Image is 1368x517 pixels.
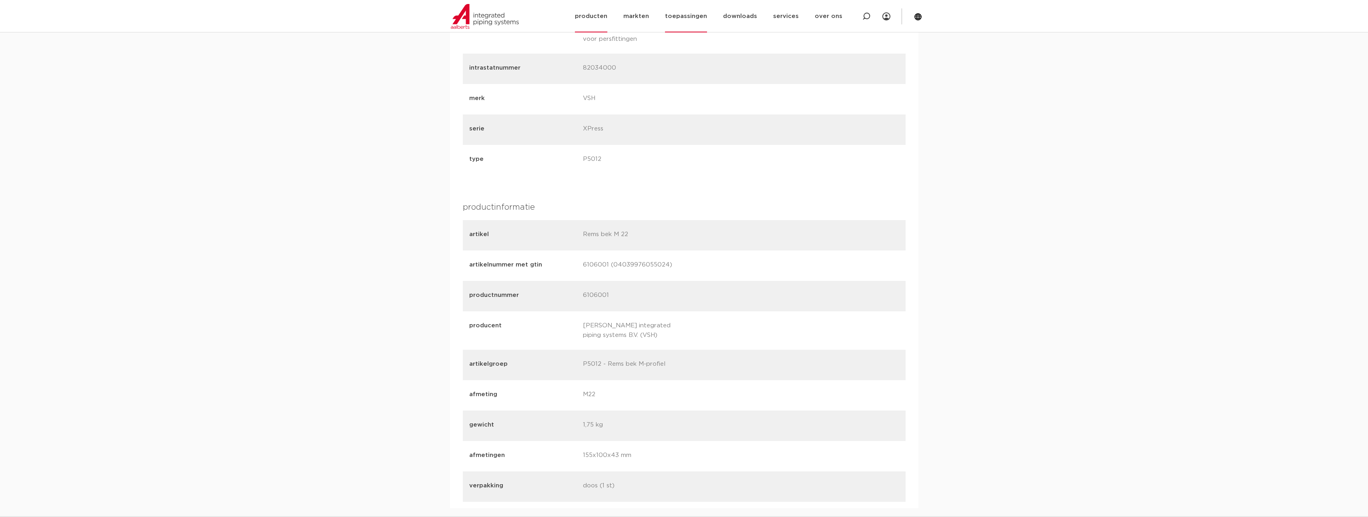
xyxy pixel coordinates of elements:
[583,94,691,105] p: VSH
[469,230,577,239] p: artikel
[469,321,577,339] p: producent
[469,94,577,103] p: merk
[583,420,691,431] p: 1,75 kg
[583,260,691,271] p: 6106001 (04039976055024)
[469,390,577,399] p: afmeting
[583,291,691,302] p: 6106001
[583,25,691,44] p: EC012046 Persbek/persketting voor persfittingen
[583,390,691,401] p: M22
[583,63,691,74] p: 82034000
[463,201,906,214] h4: productinformatie
[469,359,577,369] p: artikelgroep
[469,124,577,134] p: serie
[583,451,691,462] p: 155x100x43 mm
[583,321,691,340] p: [PERSON_NAME] integrated piping systems B.V. (VSH)
[469,291,577,300] p: productnummer
[469,420,577,430] p: gewicht
[469,63,577,73] p: intrastatnummer
[469,260,577,270] p: artikelnummer met gtin
[583,124,691,135] p: XPress
[583,359,691,371] p: P5012 - Rems bek M-profiel
[583,154,691,166] p: P5012
[469,25,577,42] p: ETIM klasse
[469,451,577,460] p: afmetingen
[469,154,577,164] p: type
[583,481,691,492] p: doos (1 st)
[583,230,691,241] p: Rems bek M 22
[469,481,577,491] p: verpakking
